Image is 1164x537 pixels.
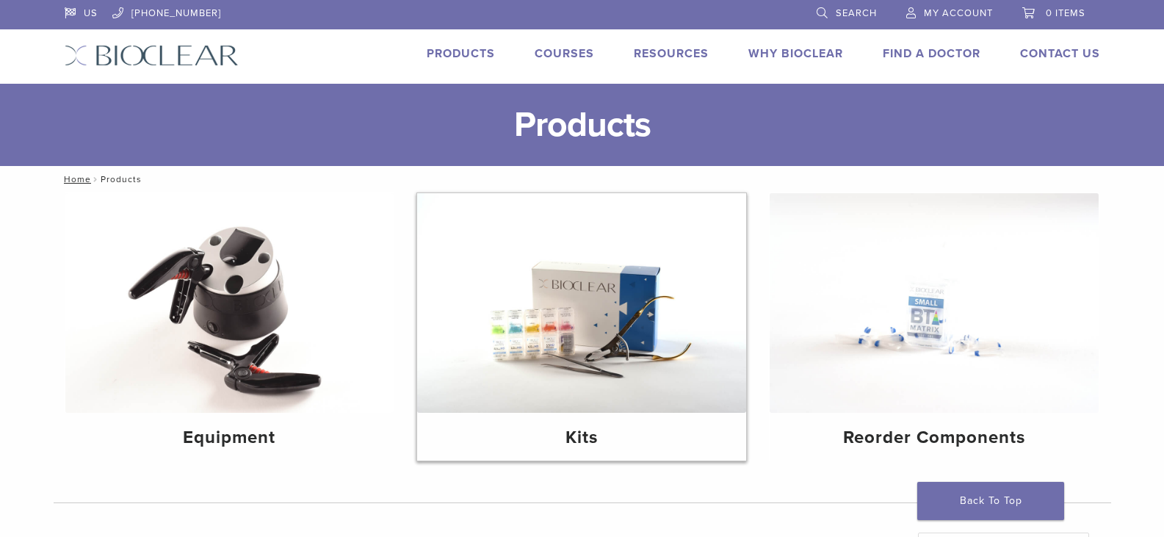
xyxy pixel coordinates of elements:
[54,166,1111,192] nav: Products
[924,7,993,19] span: My Account
[836,7,877,19] span: Search
[59,174,91,184] a: Home
[65,193,394,413] img: Equipment
[535,46,594,61] a: Courses
[429,425,734,451] h4: Kits
[781,425,1087,451] h4: Reorder Components
[748,46,843,61] a: Why Bioclear
[91,176,101,183] span: /
[770,193,1099,461] a: Reorder Components
[77,425,383,451] h4: Equipment
[65,193,394,461] a: Equipment
[770,193,1099,413] img: Reorder Components
[417,193,746,413] img: Kits
[417,193,746,461] a: Kits
[1020,46,1100,61] a: Contact Us
[634,46,709,61] a: Resources
[917,482,1064,520] a: Back To Top
[65,45,239,66] img: Bioclear
[427,46,495,61] a: Products
[1046,7,1085,19] span: 0 items
[883,46,980,61] a: Find A Doctor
